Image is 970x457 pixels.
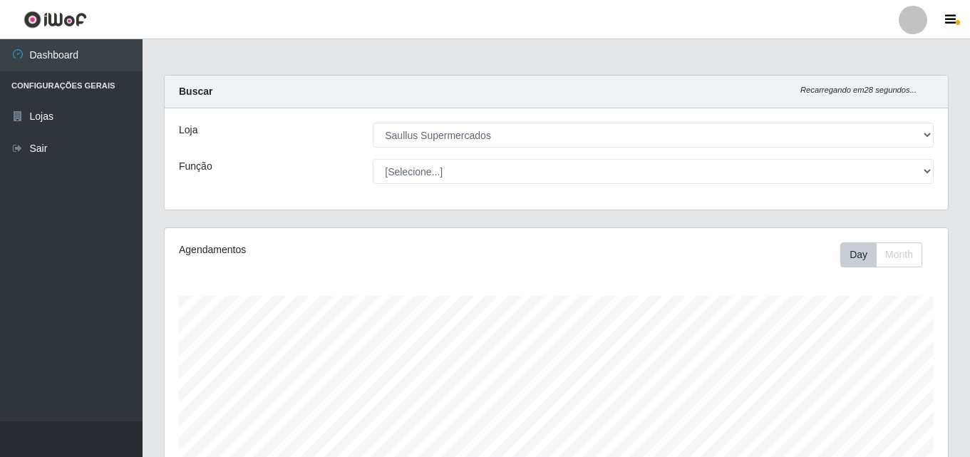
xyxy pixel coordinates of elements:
[24,11,87,29] img: CoreUI Logo
[179,123,197,138] label: Loja
[840,242,877,267] button: Day
[840,242,922,267] div: First group
[876,242,922,267] button: Month
[179,159,212,174] label: Função
[179,86,212,97] strong: Buscar
[179,242,481,257] div: Agendamentos
[800,86,917,94] i: Recarregando em 28 segundos...
[840,242,934,267] div: Toolbar with button groups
